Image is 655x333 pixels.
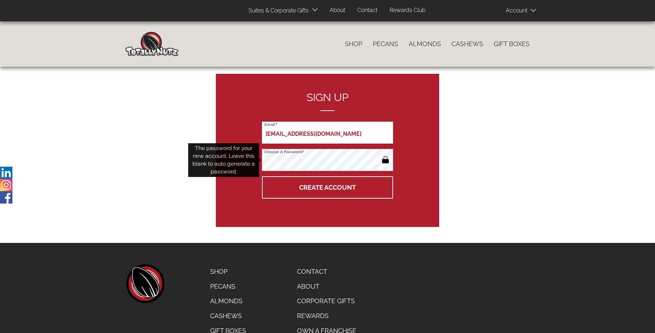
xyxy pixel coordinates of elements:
a: Contact [352,4,383,17]
input: Email [262,122,393,144]
a: Shop [205,264,251,279]
a: Pecans [368,37,403,51]
a: Almonds [403,37,446,51]
a: Contact [292,264,362,279]
div: The password for your new account. Leave this blank to auto generate a password. [188,143,259,177]
a: Rewards Club [384,4,431,17]
h2: Sign up [262,91,393,111]
a: home [125,264,164,303]
a: Pecans [205,279,251,294]
a: About [292,279,362,294]
a: Gift Boxes [488,37,535,51]
button: Create Account [262,176,393,199]
a: Almonds [205,294,251,309]
a: Rewards [292,309,362,323]
a: Cashews [446,37,488,51]
a: Corporate Gifts [292,294,362,309]
a: About [324,4,351,17]
a: Shop [340,37,368,51]
a: Cashews [205,309,251,323]
img: Home [125,32,179,56]
a: Suites & Corporate Gifts [243,4,311,18]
